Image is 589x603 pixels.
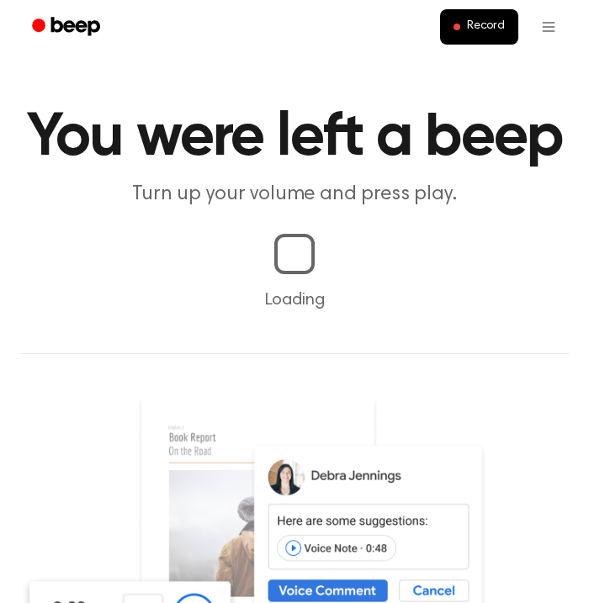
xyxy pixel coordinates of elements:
p: Turn up your volume and press play. [20,182,569,207]
p: Loading [20,288,569,313]
button: Open menu [528,7,569,47]
a: Beep [20,11,115,44]
button: Record [440,9,518,45]
span: Record [467,19,505,34]
h1: You were left a beep [20,108,569,168]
